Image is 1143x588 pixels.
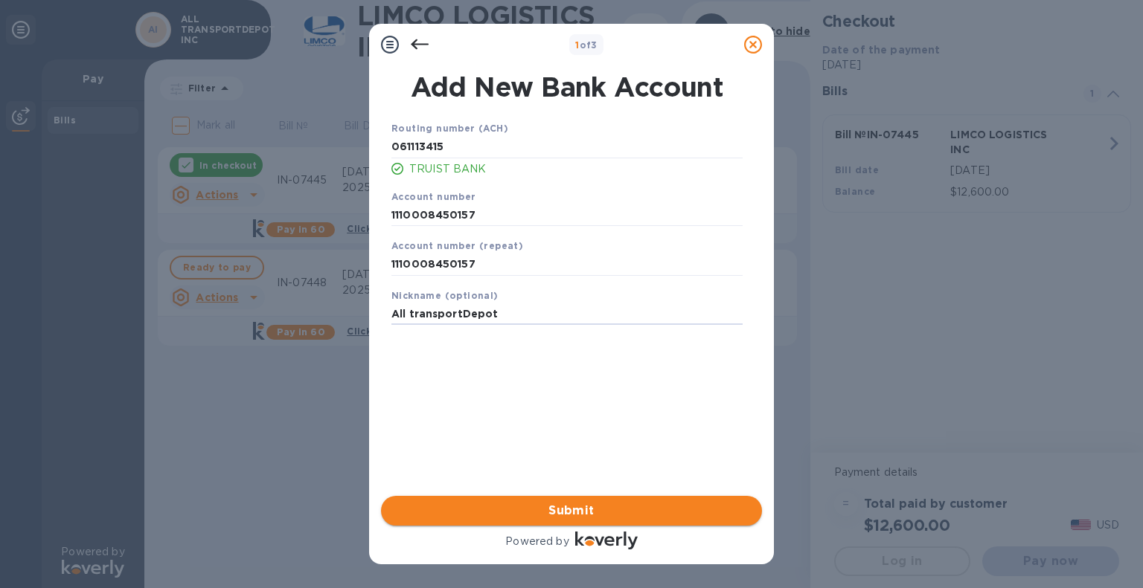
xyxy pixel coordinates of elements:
p: Powered by [505,534,569,549]
input: Enter account number [391,253,743,276]
img: Logo [575,532,638,549]
b: of 3 [575,39,598,51]
input: Enter nickname [391,303,743,326]
b: Account number [391,191,476,202]
span: Submit [393,502,750,520]
input: Enter routing number [391,136,743,158]
button: Submit [381,496,762,526]
h1: Add New Bank Account [382,71,752,103]
input: Enter account number [391,204,743,226]
span: 1 [575,39,579,51]
b: Routing number (ACH) [391,123,508,134]
p: TRUIST BANK [409,161,743,177]
b: Nickname (optional) [391,290,499,301]
b: Account number (repeat) [391,240,523,251]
